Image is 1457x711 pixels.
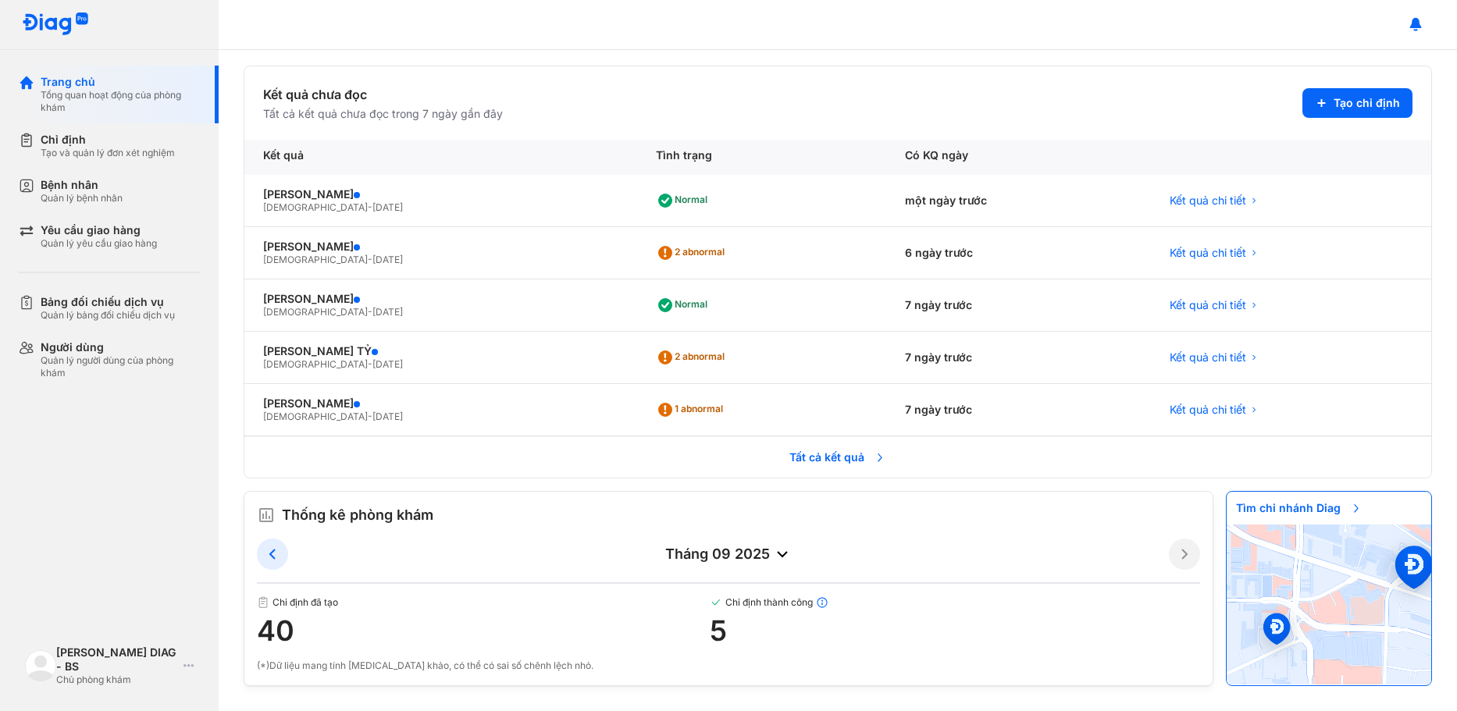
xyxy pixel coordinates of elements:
[1334,96,1400,110] span: Tạo chỉ định
[886,227,1151,279] div: 6 ngày trước
[282,504,433,526] span: Thống kê phòng khám
[22,12,89,37] img: logo
[780,441,896,474] span: Tất cả kết quả
[263,292,618,306] div: [PERSON_NAME]
[1170,403,1246,417] span: Kết quả chi tiết
[263,306,368,318] span: [DEMOGRAPHIC_DATA]
[656,240,731,265] div: 2 abnormal
[1170,246,1246,260] span: Kết quả chi tiết
[257,506,276,524] img: order.5a6da16c.svg
[656,397,729,422] div: 1 abnormal
[263,411,368,422] span: [DEMOGRAPHIC_DATA]
[372,306,403,318] span: [DATE]
[368,306,372,318] span: -
[263,240,618,254] div: [PERSON_NAME]
[372,254,403,265] span: [DATE]
[1170,298,1246,312] span: Kết quả chi tiết
[41,89,200,114] div: Tổng quan hoạt động của phòng khám
[368,358,372,370] span: -
[41,192,123,204] div: Quản lý bệnh nhân
[886,384,1151,436] div: 7 ngày trước
[656,293,714,318] div: Normal
[263,254,368,265] span: [DEMOGRAPHIC_DATA]
[41,237,157,250] div: Quản lý yêu cầu giao hàng
[257,615,710,646] span: 40
[41,223,157,237] div: Yêu cầu giao hàng
[1170,194,1246,208] span: Kết quả chi tiết
[56,674,177,686] div: Chủ phòng khám
[368,411,372,422] span: -
[372,358,403,370] span: [DATE]
[368,254,372,265] span: -
[41,340,200,354] div: Người dùng
[368,201,372,213] span: -
[288,545,1169,563] div: tháng 09 2025
[886,175,1151,227] div: một ngày trước
[816,596,828,609] img: info.7e716105.svg
[637,136,886,175] div: Tình trạng
[372,411,403,422] span: [DATE]
[263,358,368,370] span: [DEMOGRAPHIC_DATA]
[886,136,1151,175] div: Có KQ ngày
[656,188,714,213] div: Normal
[710,596,1200,609] span: Chỉ định thành công
[257,596,269,609] img: document.50c4cfd0.svg
[710,615,1200,646] span: 5
[1170,350,1246,364] span: Kết quả chi tiết
[710,596,722,609] img: checked-green.01cc79e0.svg
[41,354,200,379] div: Quản lý người dùng của phòng khám
[41,309,175,322] div: Quản lý bảng đối chiếu dịch vụ
[41,147,175,159] div: Tạo và quản lý đơn xét nghiệm
[41,295,175,309] div: Bảng đối chiếu dịch vụ
[25,650,56,681] img: logo
[1227,492,1372,524] span: Tìm chi nhánh Diag
[1302,88,1412,118] button: Tạo chỉ định
[257,659,1200,673] div: (*)Dữ liệu mang tính [MEDICAL_DATA] khảo, có thể có sai số chênh lệch nhỏ.
[656,345,731,370] div: 2 abnormal
[263,201,368,213] span: [DEMOGRAPHIC_DATA]
[263,107,503,121] div: Tất cả kết quả chưa đọc trong 7 ngày gần đây
[263,187,618,201] div: [PERSON_NAME]
[41,178,123,192] div: Bệnh nhân
[257,596,710,609] span: Chỉ định đã tạo
[244,136,637,175] div: Kết quả
[263,85,503,104] div: Kết quả chưa đọc
[41,75,200,89] div: Trang chủ
[886,332,1151,384] div: 7 ngày trước
[56,645,177,674] div: [PERSON_NAME] DIAG - BS
[41,133,175,147] div: Chỉ định
[263,344,618,358] div: [PERSON_NAME] TỶ
[372,201,403,213] span: [DATE]
[886,279,1151,332] div: 7 ngày trước
[263,396,618,411] div: [PERSON_NAME]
